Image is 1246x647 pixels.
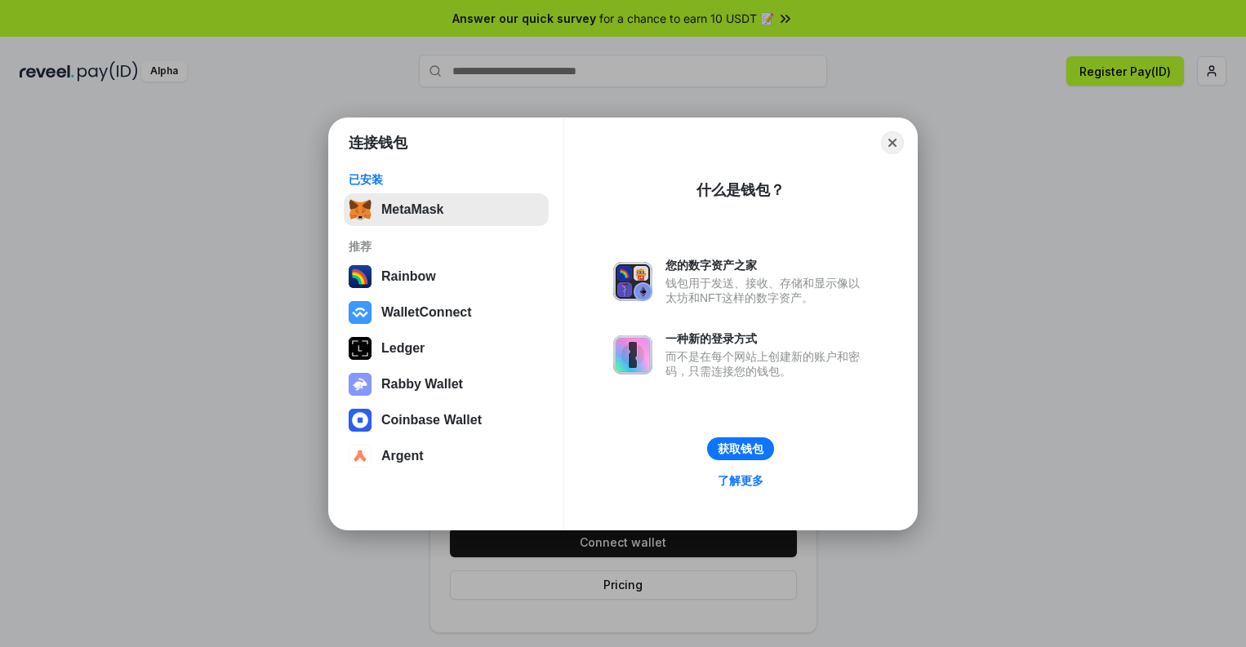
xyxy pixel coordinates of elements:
img: svg+xml,%3Csvg%20fill%3D%22none%22%20height%3D%2233%22%20viewBox%3D%220%200%2035%2033%22%20width%... [349,198,372,221]
button: Rabby Wallet [344,368,549,401]
div: 了解更多 [718,473,763,488]
div: MetaMask [381,202,443,217]
img: svg+xml,%3Csvg%20width%3D%2228%22%20height%3D%2228%22%20viewBox%3D%220%200%2028%2028%22%20fill%3D... [349,409,372,432]
button: 获取钱包 [707,437,774,460]
img: svg+xml,%3Csvg%20xmlns%3D%22http%3A%2F%2Fwww.w3.org%2F2000%2Fsvg%22%20fill%3D%22none%22%20viewBox... [349,373,372,396]
a: 了解更多 [708,470,773,491]
img: svg+xml,%3Csvg%20xmlns%3D%22http%3A%2F%2Fwww.w3.org%2F2000%2Fsvg%22%20fill%3D%22none%22%20viewBox... [613,262,652,301]
button: WalletConnect [344,296,549,329]
div: WalletConnect [381,305,472,320]
button: Rainbow [344,260,549,293]
button: MetaMask [344,193,549,226]
button: Coinbase Wallet [344,404,549,437]
div: Argent [381,449,424,463]
h1: 连接钱包 [349,133,407,153]
img: svg+xml,%3Csvg%20width%3D%2228%22%20height%3D%2228%22%20viewBox%3D%220%200%2028%2028%22%20fill%3D... [349,445,372,468]
div: 推荐 [349,239,544,254]
div: Rabby Wallet [381,377,463,392]
div: Rainbow [381,269,436,284]
button: Argent [344,440,549,472]
div: 一种新的登录方式 [665,331,868,346]
img: svg+xml,%3Csvg%20width%3D%2228%22%20height%3D%2228%22%20viewBox%3D%220%200%2028%2028%22%20fill%3D... [349,301,372,324]
div: 已安装 [349,172,544,187]
div: 您的数字资产之家 [665,258,868,273]
button: Close [881,131,904,154]
div: Coinbase Wallet [381,413,482,428]
img: svg+xml,%3Csvg%20xmlns%3D%22http%3A%2F%2Fwww.w3.org%2F2000%2Fsvg%22%20fill%3D%22none%22%20viewBox... [613,335,652,374]
div: 获取钱包 [718,441,763,456]
div: 钱包用于发送、接收、存储和显示像以太坊和NFT这样的数字资产。 [665,276,868,305]
button: Ledger [344,332,549,365]
div: 而不是在每个网站上创建新的账户和密码，只需连接您的钱包。 [665,349,868,379]
img: svg+xml,%3Csvg%20width%3D%22120%22%20height%3D%22120%22%20viewBox%3D%220%200%20120%20120%22%20fil... [349,265,372,288]
img: svg+xml,%3Csvg%20xmlns%3D%22http%3A%2F%2Fwww.w3.org%2F2000%2Fsvg%22%20width%3D%2228%22%20height%3... [349,337,372,360]
div: 什么是钱包？ [696,180,785,200]
div: Ledger [381,341,425,356]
